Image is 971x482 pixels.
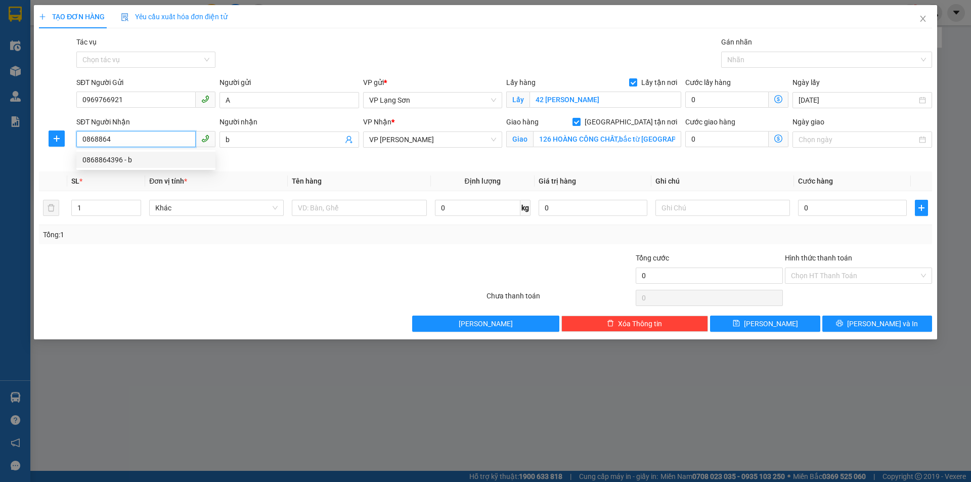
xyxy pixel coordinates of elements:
[71,177,79,185] span: SL
[822,316,932,332] button: printer[PERSON_NAME] và In
[201,135,209,143] span: phone
[529,92,681,108] input: Lấy tận nơi
[292,177,322,185] span: Tên hàng
[792,78,820,86] label: Ngày lấy
[506,92,529,108] span: Lấy
[345,136,353,144] span: user-add
[785,254,852,262] label: Hình thức thanh toán
[459,318,513,329] span: [PERSON_NAME]
[219,116,359,127] div: Người nhận
[520,200,531,216] span: kg
[121,13,228,21] span: Yêu cầu xuất hóa đơn điện tử
[39,13,46,20] span: plus
[685,92,769,108] input: Cước lấy hàng
[915,200,928,216] button: plus
[219,77,359,88] div: Người gửi
[155,200,278,215] span: Khác
[618,318,662,329] span: Xóa Thông tin
[43,229,375,240] div: Tổng: 1
[412,316,559,332] button: [PERSON_NAME]
[655,200,790,216] input: Ghi Chú
[76,152,215,168] div: 0868864396 - b
[43,200,59,216] button: delete
[76,116,215,127] div: SĐT Người Nhận
[847,318,918,329] span: [PERSON_NAME] và In
[76,38,97,46] label: Tác vụ
[506,118,539,126] span: Giao hàng
[710,316,820,332] button: save[PERSON_NAME]
[836,320,843,328] span: printer
[774,95,782,103] span: dollar-circle
[82,154,209,165] div: 0868864396 - b
[637,77,681,88] span: Lấy tận nơi
[721,38,752,46] label: Gán nhãn
[363,118,391,126] span: VP Nhận
[49,135,64,143] span: plus
[581,116,681,127] span: [GEOGRAPHIC_DATA] tận nơi
[363,77,502,88] div: VP gửi
[744,318,798,329] span: [PERSON_NAME]
[607,320,614,328] span: delete
[561,316,709,332] button: deleteXóa Thông tin
[39,13,105,21] span: TẠO ĐƠN HÀNG
[506,78,536,86] span: Lấy hàng
[685,78,731,86] label: Cước lấy hàng
[774,135,782,143] span: dollar-circle
[201,95,209,103] span: phone
[149,177,187,185] span: Đơn vị tính
[685,131,769,147] input: Cước giao hàng
[76,77,215,88] div: SĐT Người Gửi
[533,131,681,147] input: Giao tận nơi
[121,13,129,21] img: icon
[539,200,647,216] input: 0
[915,204,928,212] span: plus
[292,200,426,216] input: VD: Bàn, Ghế
[369,93,496,108] span: VP Lạng Sơn
[792,118,824,126] label: Ngày giao
[799,134,916,145] input: Ngày giao
[49,130,65,147] button: plus
[506,131,533,147] span: Giao
[465,177,501,185] span: Định lượng
[909,5,937,33] button: Close
[685,118,735,126] label: Cước giao hàng
[539,177,576,185] span: Giá trị hàng
[799,95,916,106] input: Ngày lấy
[485,290,635,308] div: Chưa thanh toán
[919,15,927,23] span: close
[733,320,740,328] span: save
[651,171,794,191] th: Ghi chú
[798,177,833,185] span: Cước hàng
[636,254,669,262] span: Tổng cước
[369,132,496,147] span: VP Minh Khai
